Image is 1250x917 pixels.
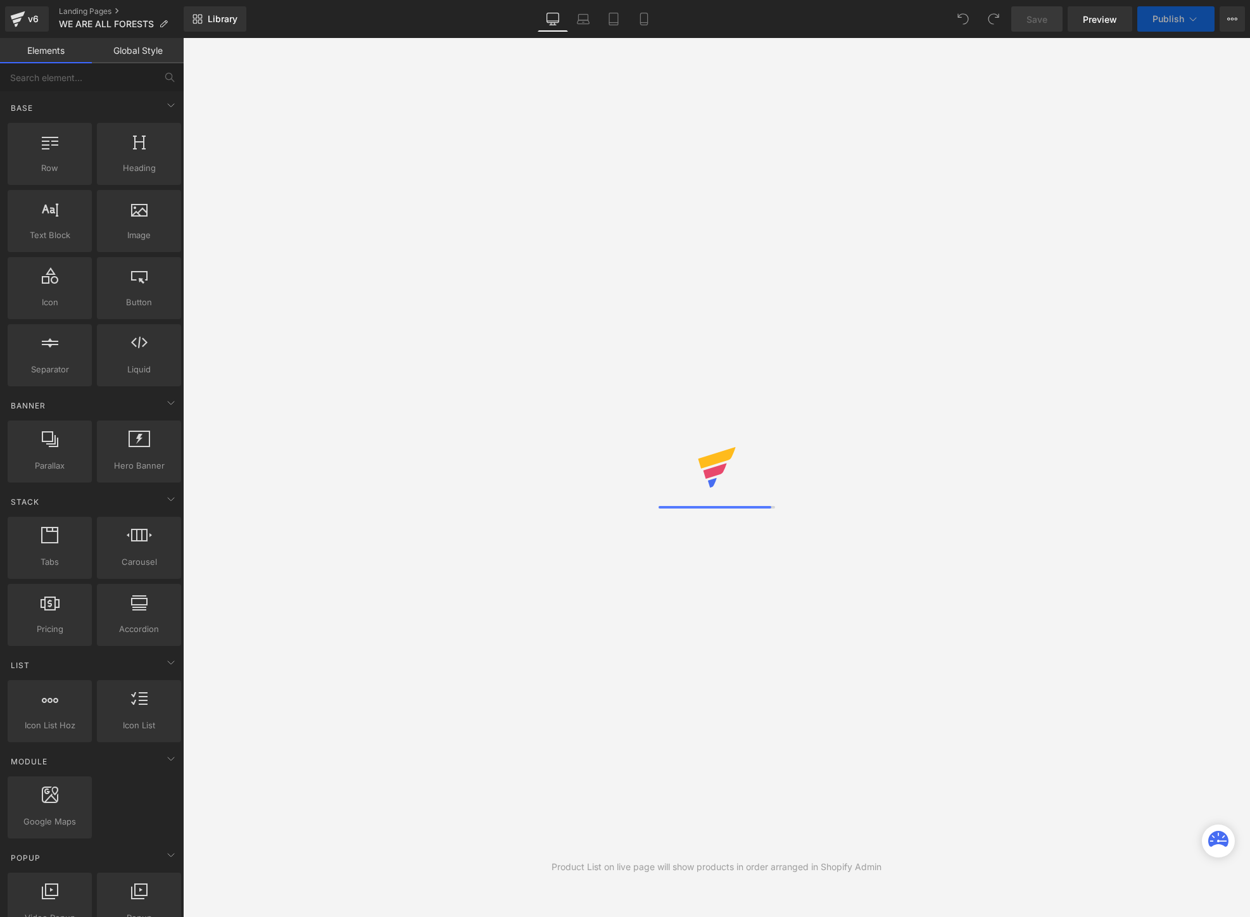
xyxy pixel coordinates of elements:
[9,102,34,114] span: Base
[11,555,88,569] span: Tabs
[1220,6,1245,32] button: More
[950,6,976,32] button: Undo
[11,459,88,472] span: Parallax
[11,815,88,828] span: Google Maps
[11,363,88,376] span: Separator
[208,13,237,25] span: Library
[1137,6,1215,32] button: Publish
[101,161,177,175] span: Heading
[552,860,881,874] div: Product List on live page will show products in order arranged in Shopify Admin
[11,719,88,732] span: Icon List Hoz
[568,6,598,32] a: Laptop
[184,6,246,32] a: New Library
[11,161,88,175] span: Row
[101,363,177,376] span: Liquid
[101,296,177,309] span: Button
[101,719,177,732] span: Icon List
[11,623,88,636] span: Pricing
[101,459,177,472] span: Hero Banner
[101,623,177,636] span: Accordion
[101,229,177,242] span: Image
[1068,6,1132,32] a: Preview
[9,756,49,768] span: Module
[9,852,42,864] span: Popup
[629,6,659,32] a: Mobile
[9,400,47,412] span: Banner
[9,496,41,508] span: Stack
[59,6,184,16] a: Landing Pages
[25,11,41,27] div: v6
[1083,13,1117,26] span: Preview
[11,229,88,242] span: Text Block
[59,19,154,29] span: WE ARE ALL FORESTS
[1026,13,1047,26] span: Save
[598,6,629,32] a: Tablet
[11,296,88,309] span: Icon
[1152,14,1184,24] span: Publish
[101,555,177,569] span: Carousel
[9,659,31,671] span: List
[5,6,49,32] a: v6
[538,6,568,32] a: Desktop
[981,6,1006,32] button: Redo
[92,38,184,63] a: Global Style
